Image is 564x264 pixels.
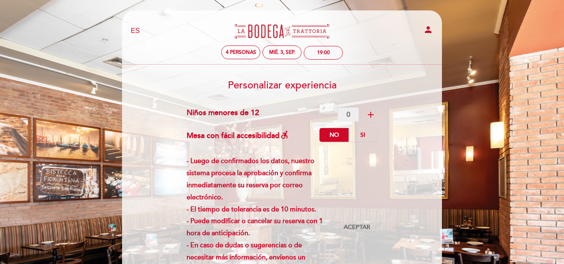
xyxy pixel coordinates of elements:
i: add [366,110,376,120]
a: La Bodega de la Trattoria - [GEOGRAPHIC_DATA] [230,20,334,43]
i: remove [321,110,331,120]
i: person [423,25,433,35]
div: Mesa con fácil accesibilidad [187,128,289,142]
button: Aceptar [337,220,377,234]
label: Si [348,128,377,142]
div: Niños menores de 12 [187,108,259,121]
span: 4 personas [226,49,256,55]
i: accessible_forward [280,130,289,140]
span: Personalizar experiencia [228,79,337,91]
div: mié. 3, sep. [269,49,295,55]
div: 19:00 [317,50,330,56]
button: person [423,25,433,38]
label: No [319,128,349,142]
span: Aceptar [344,223,370,232]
